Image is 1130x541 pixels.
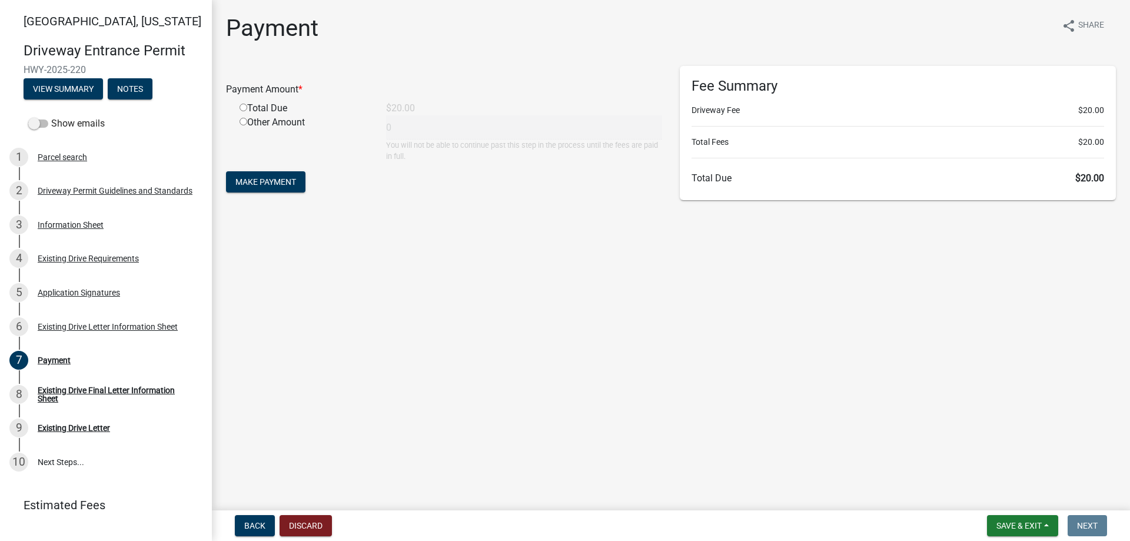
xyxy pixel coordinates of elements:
h6: Fee Summary [692,78,1104,95]
div: 3 [9,215,28,234]
div: 2 [9,181,28,200]
div: Payment Amount [217,82,671,97]
span: Back [244,521,265,530]
div: 9 [9,419,28,437]
div: Other Amount [231,115,377,162]
div: 4 [9,249,28,268]
button: Next [1068,515,1107,536]
div: Total Due [231,101,377,115]
div: Existing Drive Letter [38,424,110,432]
span: Make Payment [235,177,296,187]
div: Existing Drive Final Letter Information Sheet [38,386,193,403]
button: shareShare [1052,14,1114,37]
span: Share [1078,19,1104,33]
h4: Driveway Entrance Permit [24,42,202,59]
div: Parcel search [38,153,87,161]
div: 1 [9,148,28,167]
button: Save & Exit [987,515,1058,536]
i: share [1062,19,1076,33]
div: 7 [9,351,28,370]
h6: Total Due [692,172,1104,184]
span: HWY-2025-220 [24,64,188,75]
span: Next [1077,521,1098,530]
label: Show emails [28,117,105,131]
span: $20.00 [1078,104,1104,117]
span: $20.00 [1078,136,1104,148]
button: Discard [280,515,332,536]
div: 8 [9,385,28,404]
h1: Payment [226,14,318,42]
div: Driveway Permit Guidelines and Standards [38,187,192,195]
button: View Summary [24,78,103,99]
div: Payment [38,356,71,364]
div: Application Signatures [38,288,120,297]
button: Make Payment [226,171,305,192]
wm-modal-confirm: Notes [108,85,152,94]
button: Back [235,515,275,536]
span: Save & Exit [996,521,1042,530]
button: Notes [108,78,152,99]
span: [GEOGRAPHIC_DATA], [US_STATE] [24,14,201,28]
a: Estimated Fees [9,493,193,517]
div: Information Sheet [38,221,104,229]
wm-modal-confirm: Summary [24,85,103,94]
div: Existing Drive Letter Information Sheet [38,323,178,331]
div: 10 [9,453,28,472]
div: Existing Drive Requirements [38,254,139,263]
span: $20.00 [1075,172,1104,184]
div: 5 [9,283,28,302]
div: 6 [9,317,28,336]
li: Total Fees [692,136,1104,148]
li: Driveway Fee [692,104,1104,117]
